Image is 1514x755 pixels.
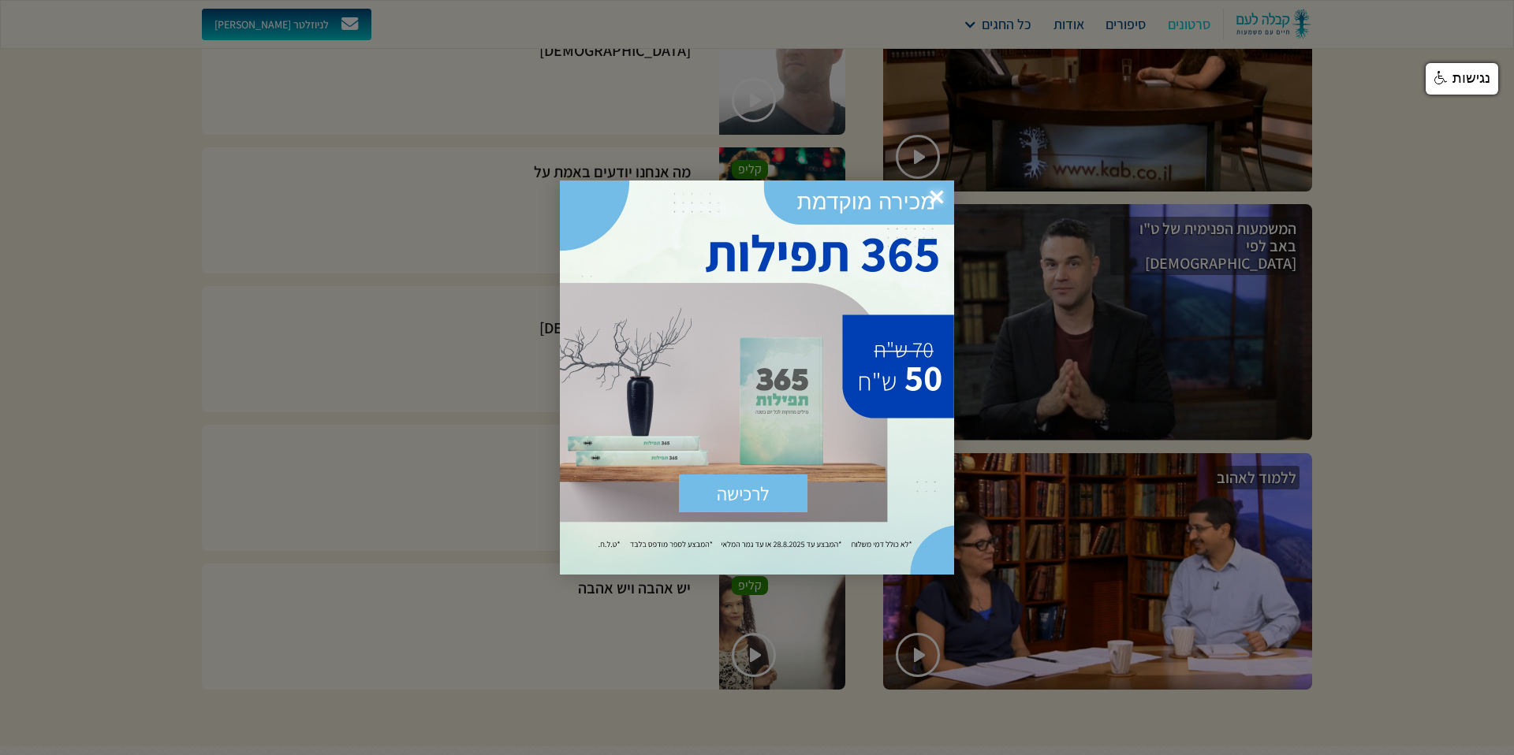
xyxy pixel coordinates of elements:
[1452,70,1490,86] span: נגישות
[919,180,954,215] span: סגור
[679,474,807,512] div: שלח
[1434,71,1449,85] img: נגישות
[1426,63,1498,95] a: נגישות
[919,180,954,215] div: סגור פופאפ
